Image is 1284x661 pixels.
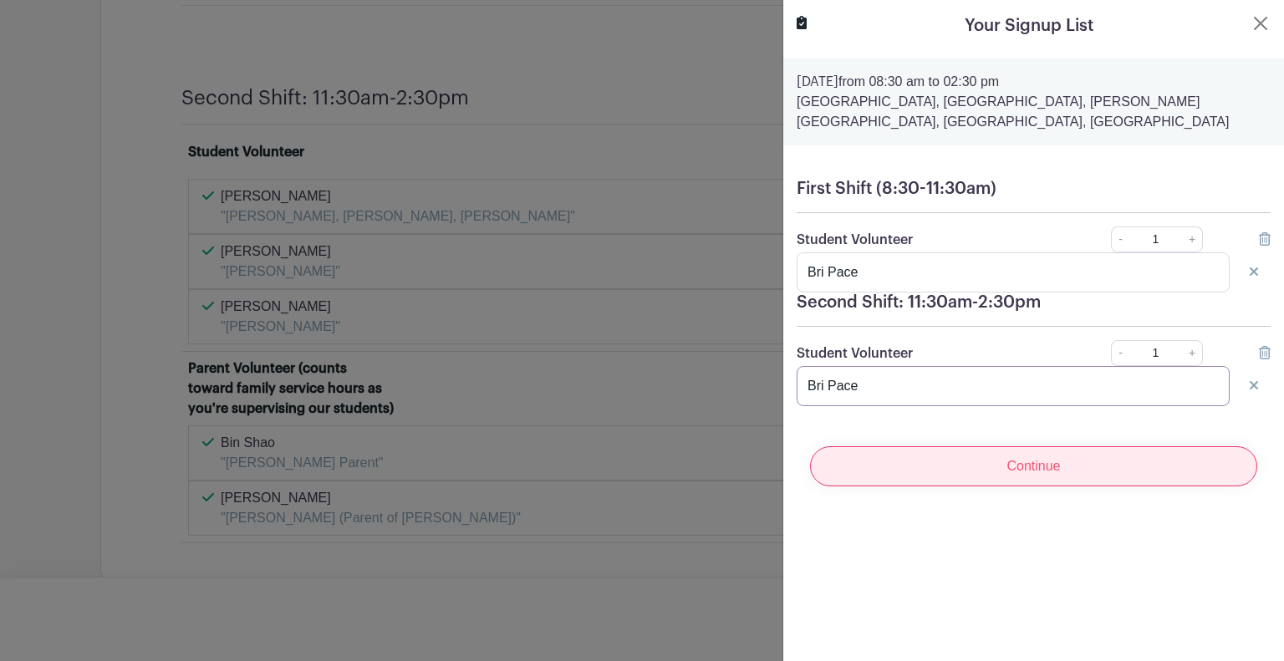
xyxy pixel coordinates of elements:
[965,13,1093,38] h5: Your Signup List
[797,292,1271,313] h5: Second Shift: 11:30am-2:30pm
[797,179,1271,199] h5: First Shift (8:30-11:30am)
[797,343,1065,364] p: Student Volunteer
[1111,340,1129,366] a: -
[1182,226,1203,252] a: +
[1251,13,1271,33] button: Close
[797,75,838,89] strong: [DATE]
[1111,226,1129,252] a: -
[1182,340,1203,366] a: +
[797,366,1230,406] input: Note
[797,92,1271,132] p: [GEOGRAPHIC_DATA], [GEOGRAPHIC_DATA], [PERSON_NAME][GEOGRAPHIC_DATA], [GEOGRAPHIC_DATA], [GEOGRAP...
[810,446,1257,486] input: Continue
[797,252,1230,292] input: Note
[797,72,1271,92] p: from 08:30 am to 02:30 pm
[797,230,1065,250] p: Student Volunteer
